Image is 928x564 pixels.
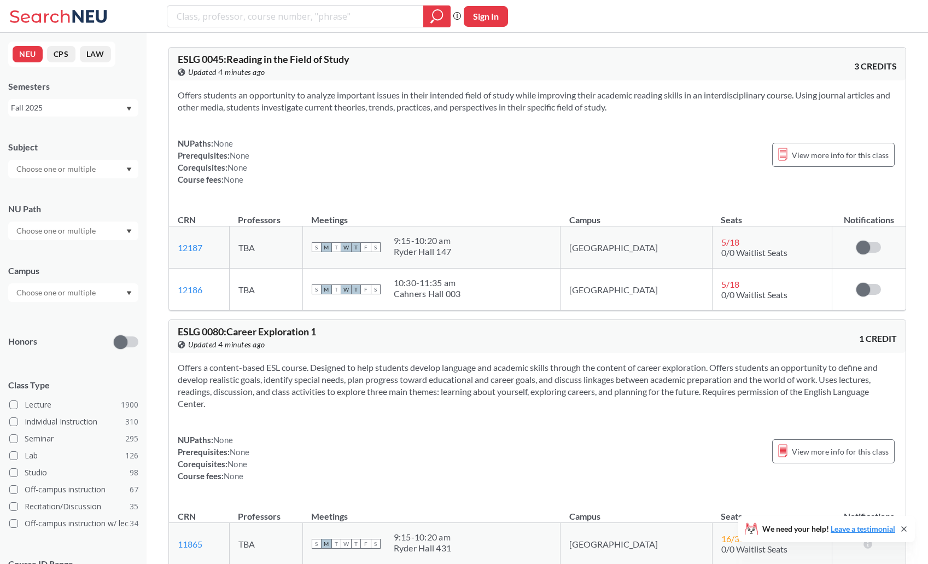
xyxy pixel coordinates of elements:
[229,269,302,311] td: TBA
[721,237,739,247] span: 5 / 18
[561,269,713,311] td: [GEOGRAPHIC_DATA]
[394,246,452,257] div: Ryder Hall 147
[188,66,265,78] span: Updated 4 minutes ago
[47,46,75,62] button: CPS
[8,203,138,215] div: NU Path
[322,242,331,252] span: M
[224,175,243,184] span: None
[394,277,461,288] div: 10:30 - 11:35 am
[312,539,322,549] span: S
[832,203,906,226] th: Notifications
[351,242,361,252] span: T
[121,399,138,411] span: 1900
[229,499,302,523] th: Professors
[8,80,138,92] div: Semesters
[11,286,103,299] input: Choose one or multiple
[11,224,103,237] input: Choose one or multiple
[792,148,889,162] span: View more info for this class
[394,543,452,554] div: Ryder Hall 431
[312,284,322,294] span: S
[9,499,138,514] label: Recitation/Discussion
[302,203,560,226] th: Meetings
[188,339,265,351] span: Updated 4 minutes ago
[721,279,739,289] span: 5 / 18
[394,235,452,246] div: 9:15 - 10:20 am
[8,335,37,348] p: Honors
[341,242,351,252] span: W
[371,284,381,294] span: S
[230,447,249,457] span: None
[13,46,43,62] button: NEU
[9,432,138,446] label: Seminar
[394,532,452,543] div: 9:15 - 10:20 am
[130,518,138,530] span: 34
[130,467,138,479] span: 98
[721,533,744,544] span: 16 / 30
[125,450,138,462] span: 126
[312,242,322,252] span: S
[178,53,349,65] span: ESLG 0045 : Reading in the Field of Study
[371,242,381,252] span: S
[80,46,111,62] button: LAW
[9,466,138,480] label: Studio
[859,333,897,345] span: 1 CREDIT
[721,289,787,300] span: 0/0 Waitlist Seats
[178,325,316,338] span: ESLG 0080 : Career Exploration 1
[394,288,461,299] div: Cahners Hall 003
[712,499,832,523] th: Seats
[213,435,233,445] span: None
[178,89,897,113] section: Offers students an opportunity to analyze important issues in their intended field of study while...
[126,291,132,295] svg: Dropdown arrow
[230,150,249,160] span: None
[561,203,713,226] th: Campus
[361,242,371,252] span: F
[331,539,341,549] span: T
[9,449,138,463] label: Lab
[831,524,895,533] a: Leave a testimonial
[229,203,302,226] th: Professors
[213,138,233,148] span: None
[224,471,243,481] span: None
[178,434,249,482] div: NUPaths: Prerequisites: Corequisites: Course fees:
[351,284,361,294] span: T
[9,415,138,429] label: Individual Instruction
[229,226,302,269] td: TBA
[351,539,361,549] span: T
[762,525,895,533] span: We need your help!
[341,284,351,294] span: W
[176,7,416,26] input: Class, professor, course number, "phrase"
[178,214,196,226] div: CRN
[130,501,138,513] span: 35
[9,516,138,531] label: Off-campus instruction w/ lec
[854,60,897,72] span: 3 CREDITS
[331,284,341,294] span: T
[126,229,132,234] svg: Dropdown arrow
[125,416,138,428] span: 310
[126,107,132,111] svg: Dropdown arrow
[341,539,351,549] span: W
[423,5,451,27] div: magnifying glass
[371,539,381,549] span: S
[792,445,889,458] span: View more info for this class
[561,226,713,269] td: [GEOGRAPHIC_DATA]
[8,265,138,277] div: Campus
[8,283,138,302] div: Dropdown arrow
[9,482,138,497] label: Off-campus instruction
[8,99,138,117] div: Fall 2025Dropdown arrow
[561,499,713,523] th: Campus
[464,6,508,27] button: Sign In
[227,459,247,469] span: None
[361,284,371,294] span: F
[178,242,202,253] a: 12187
[832,499,906,523] th: Notifications
[178,539,202,549] a: 11865
[8,160,138,178] div: Dropdown arrow
[178,362,897,410] section: Offers a content-based ESL course. Designed to help students develop language and academic skills...
[178,510,196,522] div: CRN
[721,247,787,258] span: 0/0 Waitlist Seats
[126,167,132,172] svg: Dropdown arrow
[11,162,103,176] input: Choose one or multiple
[361,539,371,549] span: F
[322,284,331,294] span: M
[8,379,138,391] span: Class Type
